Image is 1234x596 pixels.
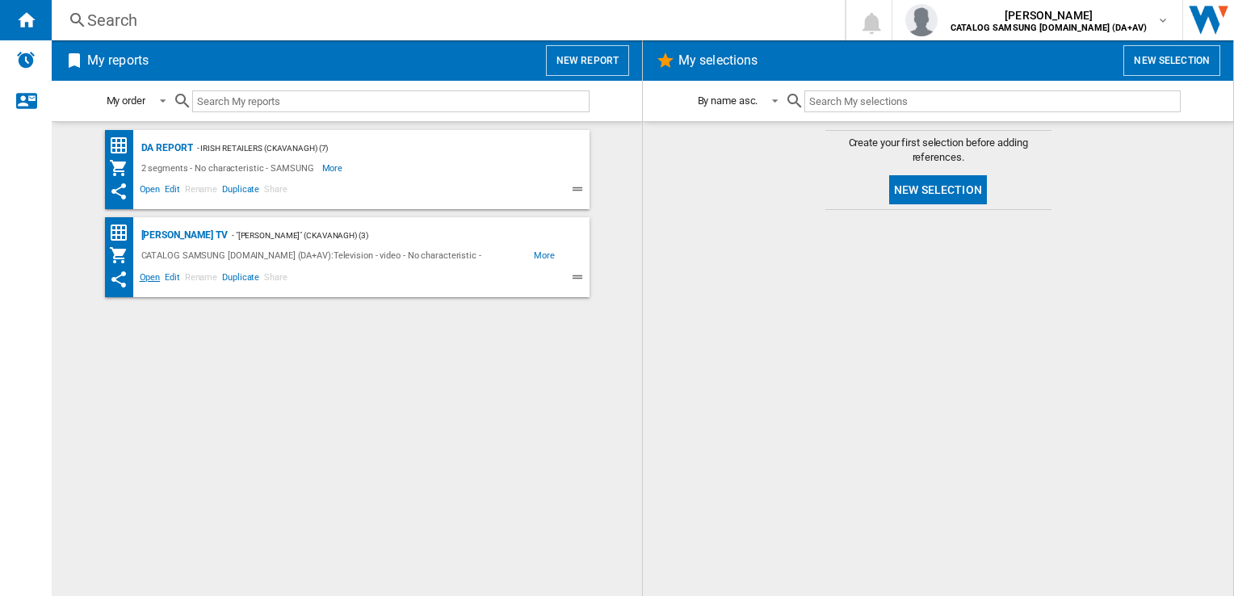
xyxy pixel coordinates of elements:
[546,45,629,76] button: New report
[889,175,987,204] button: New selection
[220,182,262,201] span: Duplicate
[228,225,557,246] div: - "[PERSON_NAME]" (ckavanagh) (3)
[698,94,758,107] div: By name asc.
[951,23,1147,33] b: CATALOG SAMSUNG [DOMAIN_NAME] (DA+AV)
[84,45,152,76] h2: My reports
[825,136,1051,165] span: Create your first selection before adding references.
[220,270,262,289] span: Duplicate
[16,50,36,69] img: alerts-logo.svg
[137,270,163,289] span: Open
[262,270,290,289] span: Share
[1123,45,1220,76] button: New selection
[192,90,590,112] input: Search My reports
[109,136,137,156] div: Price Matrix
[905,4,938,36] img: profile.jpg
[262,182,290,201] span: Share
[162,270,183,289] span: Edit
[193,138,557,158] div: - Irish Retailers (ckavanagh) (7)
[183,182,220,201] span: Rename
[109,246,137,266] div: My Assortment
[322,158,346,178] span: More
[162,182,183,201] span: Edit
[534,246,557,266] span: More
[137,138,193,158] div: DA Report
[109,182,128,201] ng-md-icon: This report has been shared with you
[137,158,322,178] div: 2 segments - No characteristic - SAMSUNG
[87,9,803,31] div: Search
[107,94,145,107] div: My order
[675,45,761,76] h2: My selections
[137,246,534,266] div: CATALOG SAMSUNG [DOMAIN_NAME] (DA+AV):Television - video - No characteristic - SAMSUNG
[951,7,1147,23] span: [PERSON_NAME]
[109,158,137,178] div: My Assortment
[109,270,128,289] ng-md-icon: This report has been shared with you
[137,182,163,201] span: Open
[137,225,228,246] div: [PERSON_NAME] TV
[109,223,137,243] div: Price Matrix
[804,90,1180,112] input: Search My selections
[183,270,220,289] span: Rename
